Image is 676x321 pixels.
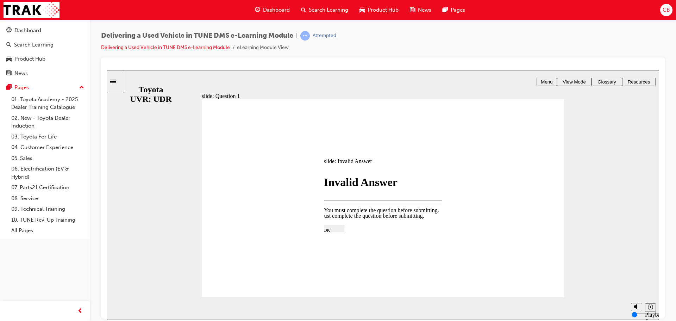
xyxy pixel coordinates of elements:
[410,6,415,14] span: news-icon
[14,26,41,35] div: Dashboard
[101,44,230,50] a: Delivering a Used Vehicle in TUNE DMS e-Learning Module
[8,204,87,215] a: 09. Technical Training
[6,27,12,34] span: guage-icon
[3,23,87,81] button: DashboardSearch LearningProduct HubNews
[14,84,29,92] div: Pages
[3,67,87,80] a: News
[301,6,306,14] span: search-icon
[3,81,87,94] button: Pages
[404,3,437,17] a: news-iconNews
[8,131,87,142] a: 03. Toyota For Life
[451,6,465,14] span: Pages
[8,182,87,193] a: 07. Parts21 Certification
[6,85,12,91] span: pages-icon
[14,69,28,78] div: News
[313,32,336,39] div: Attempted
[418,6,431,14] span: News
[368,6,399,14] span: Product Hub
[8,94,87,113] a: 01. Toyota Academy - 2025 Dealer Training Catalogue
[79,83,84,92] span: up-icon
[6,56,12,62] span: car-icon
[660,4,672,16] button: CB
[8,193,87,204] a: 08. Service
[263,6,290,14] span: Dashboard
[663,6,670,14] span: CB
[8,225,87,236] a: All Pages
[295,3,354,17] a: search-iconSearch Learning
[77,307,83,316] span: prev-icon
[3,24,87,37] a: Dashboard
[309,6,348,14] span: Search Learning
[437,3,471,17] a: pages-iconPages
[249,3,295,17] a: guage-iconDashboard
[6,42,11,48] span: search-icon
[354,3,404,17] a: car-iconProduct Hub
[237,44,289,52] li: eLearning Module View
[101,32,293,40] span: Delivering a Used Vehicle in TUNE DMS e-Learning Module
[359,6,365,14] span: car-icon
[14,55,45,63] div: Product Hub
[14,41,54,49] div: Search Learning
[296,32,298,40] span: |
[8,153,87,164] a: 05. Sales
[8,215,87,226] a: 10. TUNE Rev-Up Training
[255,6,260,14] span: guage-icon
[6,70,12,77] span: news-icon
[3,38,87,51] a: Search Learning
[4,2,60,18] img: Trak
[300,31,310,41] span: learningRecordVerb_ATTEMPT-icon
[3,53,87,66] a: Product Hub
[8,163,87,182] a: 06. Electrification (EV & Hybrid)
[8,142,87,153] a: 04. Customer Experience
[8,113,87,131] a: 02. New - Toyota Dealer Induction
[443,6,448,14] span: pages-icon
